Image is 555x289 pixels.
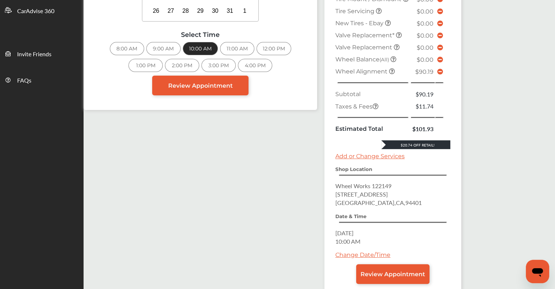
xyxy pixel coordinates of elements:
[257,42,291,55] div: 12:00 PM
[334,88,411,100] td: Subtotal
[356,264,429,284] a: Review Appointment
[183,42,218,55] div: 10:00 AM
[150,5,162,17] div: Choose Sunday, October 26th, 2025
[411,88,435,100] td: $90.19
[168,82,233,89] span: Review Appointment
[526,260,549,283] iframe: Button to launch messaging window
[220,42,254,55] div: 11:00 AM
[128,59,163,72] div: 1:00 PM
[417,32,433,39] span: $0.00
[335,190,388,198] span: [STREET_ADDRESS]
[417,20,433,27] span: $0.00
[165,5,177,17] div: Choose Monday, October 27th, 2025
[379,57,389,62] small: (All)
[335,68,389,75] span: Wheel Alignment
[335,32,396,39] span: Valve Replacement*
[361,271,425,278] span: Review Appointment
[238,59,272,72] div: 4:00 PM
[335,229,354,237] span: [DATE]
[165,59,199,72] div: 2:00 PM
[201,59,236,72] div: 3:00 PM
[381,142,450,148] div: $20.74 Off Retail!
[17,76,31,85] span: FAQs
[335,251,390,258] a: Change Date/Time
[335,20,385,27] span: New Tires - Ebay
[417,8,433,15] span: $0.00
[335,182,392,190] span: Wheel Works 122149
[411,100,435,112] td: $11.74
[239,5,251,17] div: Choose Saturday, November 1st, 2025
[17,50,51,59] span: Invite Friends
[209,5,221,17] div: Choose Thursday, October 30th, 2025
[335,56,390,63] span: Wheel Balance
[91,31,310,38] div: Select Time
[335,198,422,207] span: [GEOGRAPHIC_DATA] , CA , 94401
[17,7,54,16] span: CarAdvise 360
[335,153,405,160] a: Add or Change Services
[417,44,433,51] span: $0.00
[146,42,181,55] div: 9:00 AM
[180,5,192,17] div: Choose Tuesday, October 28th, 2025
[334,123,411,135] td: Estimated Total
[335,8,376,15] span: Tire Servicing
[335,44,394,51] span: Valve Replacement
[411,123,435,135] td: $101.93
[335,103,378,110] span: Taxes & Fees
[335,166,372,172] strong: Shop Location
[152,76,248,95] a: Review Appointment
[194,5,206,17] div: Choose Wednesday, October 29th, 2025
[224,5,236,17] div: Choose Friday, October 31st, 2025
[110,42,144,55] div: 8:00 AM
[415,68,433,75] span: $90.19
[417,56,433,63] span: $0.00
[335,213,366,219] strong: Date & Time
[335,237,361,246] span: 10:00 AM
